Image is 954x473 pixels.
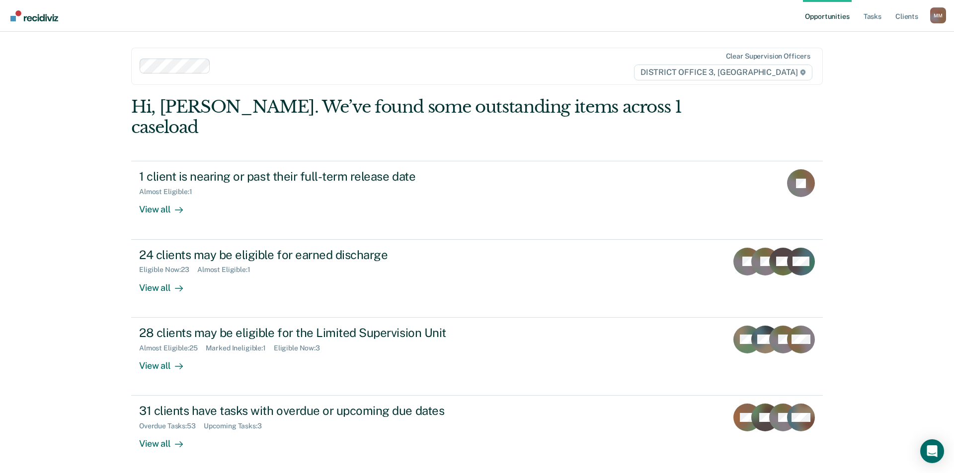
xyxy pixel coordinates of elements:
[726,52,810,61] div: Clear supervision officers
[139,169,488,184] div: 1 client is nearing or past their full-term release date
[131,318,823,396] a: 28 clients may be eligible for the Limited Supervision UnitAlmost Eligible:25Marked Ineligible:1E...
[204,422,270,430] div: Upcoming Tasks : 3
[139,196,195,215] div: View all
[930,7,946,23] div: M M
[131,97,685,137] div: Hi, [PERSON_NAME]. We’ve found some outstanding items across 1 caseload
[139,188,200,196] div: Almost Eligible : 1
[139,248,488,262] div: 24 clients may be eligible for earned discharge
[139,326,488,340] div: 28 clients may be eligible for the Limited Supervision Unit
[139,422,204,430] div: Overdue Tasks : 53
[139,274,195,293] div: View all
[131,161,823,239] a: 1 client is nearing or past their full-term release dateAlmost Eligible:1View all
[634,65,812,80] span: DISTRICT OFFICE 3, [GEOGRAPHIC_DATA]
[139,430,195,450] div: View all
[10,10,58,21] img: Recidiviz
[930,7,946,23] button: Profile dropdown button
[920,439,944,463] div: Open Intercom Messenger
[139,352,195,371] div: View all
[131,240,823,318] a: 24 clients may be eligible for earned dischargeEligible Now:23Almost Eligible:1View all
[139,266,197,274] div: Eligible Now : 23
[197,266,258,274] div: Almost Eligible : 1
[139,344,206,352] div: Almost Eligible : 25
[274,344,328,352] div: Eligible Now : 3
[206,344,274,352] div: Marked Ineligible : 1
[139,404,488,418] div: 31 clients have tasks with overdue or upcoming due dates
